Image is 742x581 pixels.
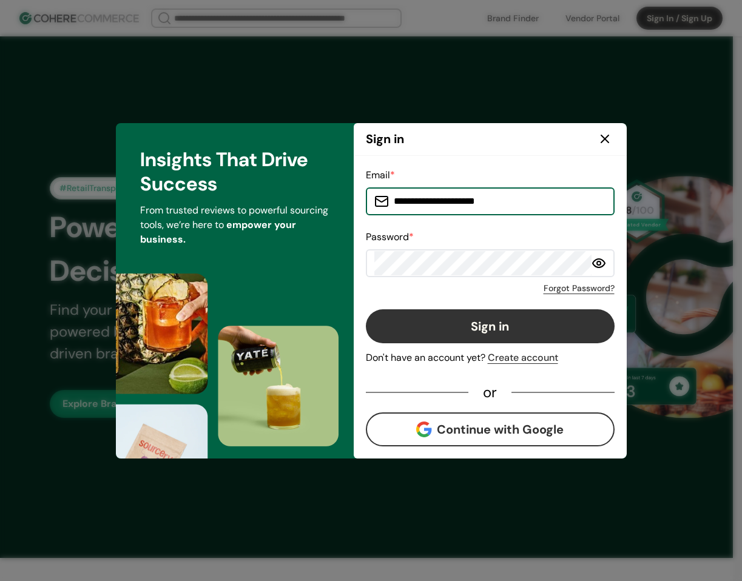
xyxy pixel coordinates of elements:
[468,387,511,398] div: or
[366,412,615,446] button: Continue with Google
[488,351,558,365] div: Create account
[544,282,615,295] a: Forgot Password?
[366,130,404,148] h2: Sign in
[366,169,395,181] label: Email
[366,351,615,365] div: Don't have an account yet?
[140,203,329,247] p: From trusted reviews to powerful sourcing tools, we’re here to
[140,218,296,246] span: empower your business.
[140,147,329,196] h3: Insights That Drive Success
[366,230,414,243] label: Password
[366,309,615,343] button: Sign in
